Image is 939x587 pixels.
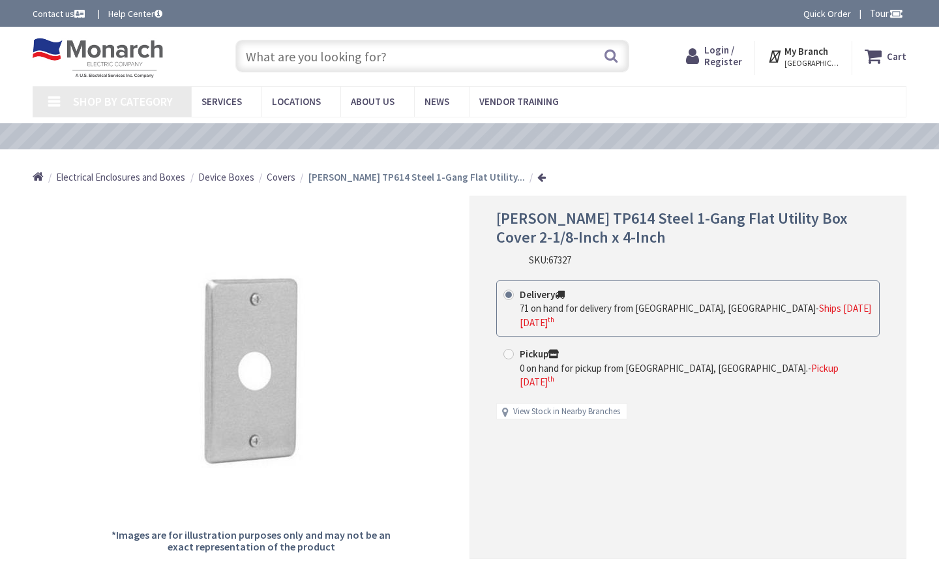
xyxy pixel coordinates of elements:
div: - [520,361,872,389]
span: 71 on hand for delivery from [GEOGRAPHIC_DATA], [GEOGRAPHIC_DATA] [520,302,816,314]
strong: [PERSON_NAME] TP614 Steel 1-Gang Flat Utility... [308,171,525,183]
div: My Branch [GEOGRAPHIC_DATA], [GEOGRAPHIC_DATA] [768,44,840,68]
span: Shop By Category [73,94,173,109]
a: Cart [865,44,906,68]
strong: Cart [887,44,906,68]
a: Login / Register [686,44,742,68]
span: Covers [267,171,295,183]
a: Help Center [108,7,162,20]
a: VIEW OUR VIDEO TRAINING LIBRARY [346,130,573,144]
span: [PERSON_NAME] TP614 Steel 1-Gang Flat Utility Box Cover 2-1/8-Inch x 4-Inch [496,208,848,247]
h5: *Images are for illustration purposes only and may not be an exact representation of the product [102,530,400,552]
input: What are you looking for? [235,40,629,72]
sup: th [548,315,554,324]
a: Electrical Enclosures and Boxes [56,170,185,184]
img: Crouse-Hinds TP614 Steel 1-Gang Flat Utility Box Cover 2-1/8-Inch x 4-Inch [153,273,349,468]
a: Quick Order [803,7,851,20]
span: Login / Register [704,44,742,68]
sup: th [548,374,554,384]
div: - [520,301,872,329]
div: SKU: [529,253,571,267]
span: News [425,95,449,108]
span: About Us [351,95,395,108]
span: Services [201,95,242,108]
a: Device Boxes [198,170,254,184]
span: [GEOGRAPHIC_DATA], [GEOGRAPHIC_DATA] [784,58,840,68]
a: Contact us [33,7,87,20]
strong: Pickup [520,348,559,360]
span: Tour [870,7,903,20]
span: Electrical Enclosures and Boxes [56,171,185,183]
span: Vendor Training [479,95,559,108]
span: 67327 [548,254,571,266]
span: Device Boxes [198,171,254,183]
a: View Stock in Nearby Branches [513,406,620,418]
span: Ships [DATE][DATE] [520,302,871,328]
span: 0 on hand for pickup from [GEOGRAPHIC_DATA], [GEOGRAPHIC_DATA]. [520,362,808,374]
strong: Delivery [520,288,565,301]
a: Covers [267,170,295,184]
img: Monarch Electric Company [33,38,163,78]
span: Locations [272,95,321,108]
strong: My Branch [784,45,828,57]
